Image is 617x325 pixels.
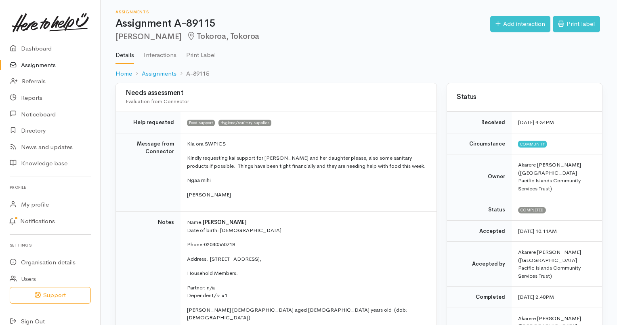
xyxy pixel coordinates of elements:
[126,89,427,97] h3: Needs assessment
[187,140,427,148] p: Kia ora SWPICS
[10,240,91,251] h6: Settings
[447,242,512,287] td: Accepted by
[187,284,427,300] p: Partner: n/a Dependent/s: x1
[187,219,203,226] span: Name:
[518,207,546,213] span: Completed
[10,182,91,193] h6: Profile
[126,98,189,105] span: Evaluation from Connector
[447,154,512,199] td: Owner
[187,255,427,263] p: Address: [STREET_ADDRESS],
[447,133,512,154] td: Circumstance
[115,10,490,14] h6: Assignments
[457,93,592,101] h3: Status
[518,293,554,300] time: [DATE] 2:48PM
[116,133,180,212] td: Message from Connector
[447,199,512,221] td: Status
[490,16,550,32] a: Add interaction
[553,16,600,32] a: Print label
[187,154,427,170] p: Kindly requesting kai support for [PERSON_NAME] and her daughter please, also some sanitary produ...
[142,69,176,78] a: Assignments
[187,306,427,322] p: [PERSON_NAME] [DEMOGRAPHIC_DATA] aged [DEMOGRAPHIC_DATA] years old (dob: [DEMOGRAPHIC_DATA])
[187,269,427,277] p: Household Members:
[512,242,602,287] td: Akarere [PERSON_NAME] ([GEOGRAPHIC_DATA] Pacific Islands Community Services Trust)
[187,191,427,199] p: [PERSON_NAME]
[115,32,490,41] h2: [PERSON_NAME]
[187,31,259,41] span: Tokoroa, Tokoroa
[447,220,512,242] td: Accepted
[187,241,204,248] span: Phone:
[518,141,547,147] span: Community
[518,228,557,234] time: [DATE] 10:11AM
[10,287,91,304] button: Support
[115,41,134,64] a: Details
[447,112,512,133] td: Received
[518,119,554,126] time: [DATE] 4:34PM
[447,287,512,308] td: Completed
[144,41,176,63] a: Interactions
[218,120,271,126] span: Hygiene/sanitary supplies
[187,176,427,184] p: Ngaa mihi
[204,241,235,248] span: 02040560718
[203,219,247,226] span: [PERSON_NAME]
[176,69,209,78] li: A-89115
[116,112,180,133] td: Help requested
[115,64,602,83] nav: breadcrumb
[115,69,132,78] a: Home
[186,41,216,63] a: Print Label
[115,18,490,30] h1: Assignment A-89115
[187,120,215,126] span: Food support
[518,161,581,192] span: Akarere [PERSON_NAME] ([GEOGRAPHIC_DATA] Pacific Islands Community Services Trust)
[187,227,281,234] span: Date of birth: [DEMOGRAPHIC_DATA]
